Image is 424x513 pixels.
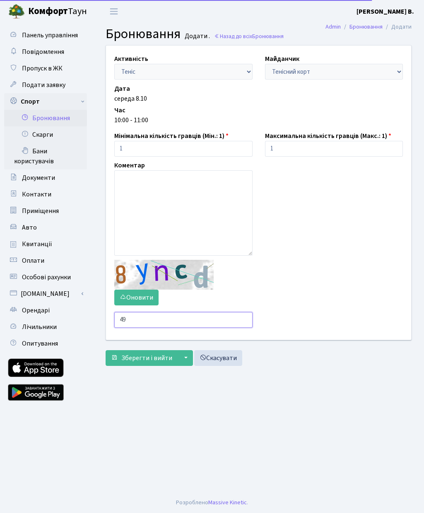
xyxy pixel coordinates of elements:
[349,22,383,31] a: Бронювання
[4,335,87,352] a: Опитування
[22,31,78,40] span: Панель управління
[114,160,145,170] label: Коментар
[4,302,87,319] a: Орендарі
[183,32,210,40] small: Додати .
[265,54,299,64] label: Майданчик
[4,319,87,335] a: Лічильники
[22,306,50,315] span: Орендарі
[208,498,247,507] a: Massive Kinetic
[22,256,44,265] span: Оплати
[22,322,57,332] span: Лічильники
[4,44,87,60] a: Повідомлення
[4,186,87,203] a: Контакти
[4,93,87,110] a: Спорт
[4,143,87,169] a: Бани користувачів
[4,203,87,219] a: Приміщення
[22,64,63,73] span: Пропуск в ЖК
[4,126,87,143] a: Скарги
[106,24,181,44] span: Бронювання
[4,27,87,44] a: Панель управління
[252,32,284,40] span: Бронювання
[4,169,87,186] a: Документи
[28,5,87,19] span: Таун
[22,80,65,90] span: Подати заявку
[114,84,130,94] label: Дата
[28,5,68,18] b: Комфорт
[22,339,58,348] span: Опитування
[114,260,214,290] img: default
[4,236,87,252] a: Квитанції
[22,206,59,215] span: Приміщення
[22,223,37,232] span: Авто
[313,18,424,36] nav: breadcrumb
[22,240,52,249] span: Квитанції
[22,273,71,282] span: Особові рахунки
[114,105,125,115] label: Час
[114,54,148,64] label: Активність
[357,7,414,17] a: [PERSON_NAME] В.
[4,219,87,236] a: Авто
[357,7,414,16] b: [PERSON_NAME] В.
[114,290,159,305] button: Оновити
[4,110,87,126] a: Бронювання
[114,312,253,328] input: Введіть текст із зображення
[265,131,391,141] label: Максимальна кількість гравців (Макс.: 1)
[4,60,87,77] a: Пропуск в ЖК
[22,173,55,182] span: Документи
[4,252,87,269] a: Оплати
[214,32,284,40] a: Назад до всіхБронювання
[4,286,87,302] a: [DOMAIN_NAME]
[325,22,341,31] a: Admin
[176,498,248,507] div: Розроблено .
[114,115,403,125] div: 10:00 - 11:00
[383,22,412,31] li: Додати
[8,3,25,20] img: logo.png
[4,269,87,286] a: Особові рахунки
[121,353,172,363] span: Зберегти і вийти
[114,94,403,104] div: середа 8.10
[4,77,87,93] a: Подати заявку
[194,350,242,366] a: Скасувати
[106,350,178,366] button: Зберегти і вийти
[104,5,124,18] button: Переключити навігацію
[22,47,64,56] span: Повідомлення
[22,190,51,199] span: Контакти
[114,131,229,141] label: Мінімальна кількість гравців (Мін.: 1)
